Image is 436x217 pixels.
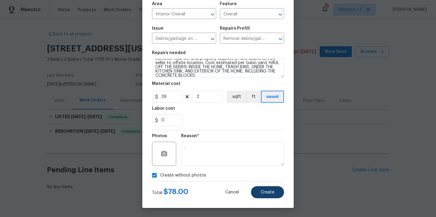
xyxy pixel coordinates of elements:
[220,26,250,31] h5: Repairs Prefill
[152,2,162,6] h5: Area
[225,190,239,195] span: Cancel
[261,190,274,195] span: Create
[152,59,284,78] textarea: Remove, haul off, and properly dispose of any debris left by seller to offsite location. Cost est...
[216,186,249,198] button: Cancel
[152,82,180,86] h5: Material cost
[152,134,167,138] h5: Photos
[181,142,284,166] textarea: .
[251,186,284,198] button: Create
[220,2,237,6] h5: Feature
[208,35,217,43] button: Open
[181,134,199,138] h5: Reason*
[152,51,186,55] h5: Repairs needed
[163,188,188,195] span: $ 78.00
[276,35,285,43] button: Open
[246,91,261,103] button: ft
[152,189,188,196] div: Total
[160,172,206,179] span: Create without photos
[152,106,175,111] h5: Labor cost
[152,26,163,31] h5: Issue
[208,10,217,19] button: Open
[276,10,285,19] button: Open
[261,91,284,103] button: count
[227,91,246,103] button: sqft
